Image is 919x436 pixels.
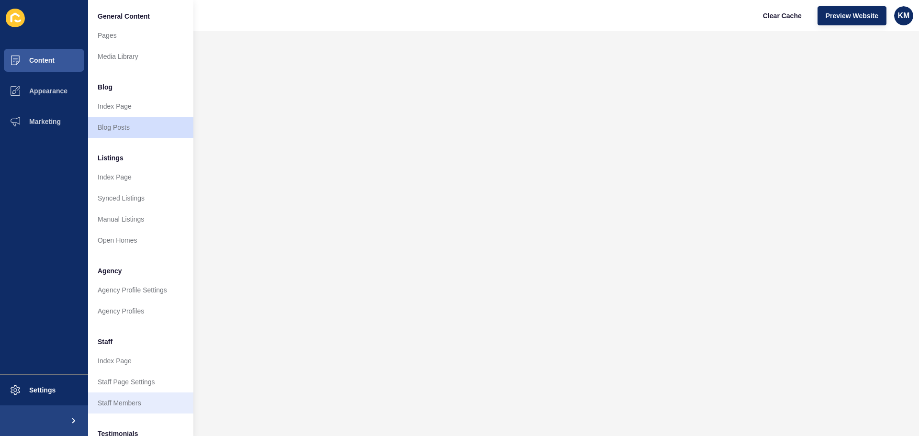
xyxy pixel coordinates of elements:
a: Manual Listings [88,209,193,230]
a: Agency Profile Settings [88,279,193,301]
span: Listings [98,153,123,163]
button: Clear Cache [755,6,810,25]
a: Pages [88,25,193,46]
a: Index Page [88,96,193,117]
a: Index Page [88,350,193,371]
a: Open Homes [88,230,193,251]
a: Staff Page Settings [88,371,193,392]
span: Preview Website [826,11,878,21]
span: Staff [98,337,112,347]
span: Blog [98,82,112,92]
button: Preview Website [818,6,886,25]
span: Agency [98,266,122,276]
a: Synced Listings [88,188,193,209]
span: General Content [98,11,150,21]
a: Staff Members [88,392,193,414]
span: KM [898,11,910,21]
a: Index Page [88,167,193,188]
a: Blog Posts [88,117,193,138]
a: Agency Profiles [88,301,193,322]
span: Clear Cache [763,11,802,21]
a: Media Library [88,46,193,67]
